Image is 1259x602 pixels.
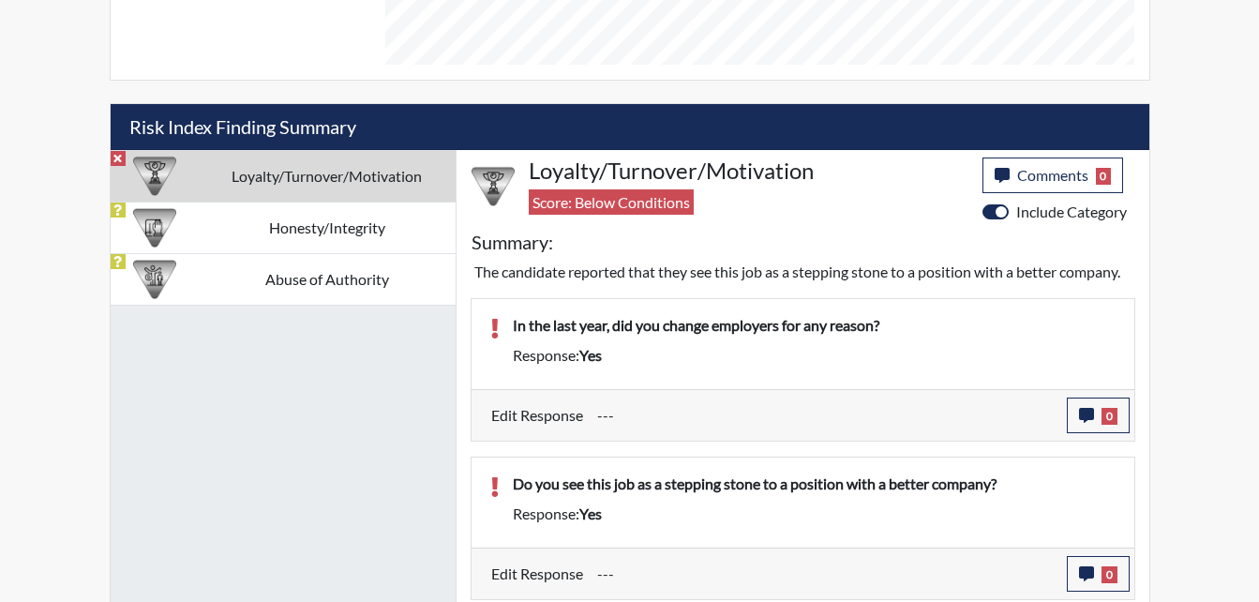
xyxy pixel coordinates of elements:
label: Edit Response [491,398,583,433]
span: 0 [1102,566,1117,583]
img: CATEGORY%20ICON-11.a5f294f4.png [133,206,176,249]
p: The candidate reported that they see this job as a stepping stone to a position with a better com... [474,261,1132,283]
span: Score: Below Conditions [529,189,694,215]
h5: Risk Index Finding Summary [111,104,1149,150]
span: Comments [1017,166,1088,184]
button: Comments0 [982,158,1124,193]
td: Abuse of Authority [199,253,456,305]
span: yes [579,346,602,364]
label: Include Category [1016,201,1127,223]
div: Response: [499,503,1130,525]
img: CATEGORY%20ICON-17.40ef8247.png [133,155,176,198]
td: Loyalty/Turnover/Motivation [199,150,456,202]
div: Response: [499,344,1130,367]
h5: Summary: [472,231,553,253]
img: CATEGORY%20ICON-17.40ef8247.png [472,165,515,208]
span: yes [579,504,602,522]
span: 0 [1096,168,1112,185]
button: 0 [1067,398,1130,433]
p: In the last year, did you change employers for any reason? [513,314,1116,337]
p: Do you see this job as a stepping stone to a position with a better company? [513,473,1116,495]
span: 0 [1102,408,1117,425]
img: CATEGORY%20ICON-01.94e51fac.png [133,258,176,301]
td: Honesty/Integrity [199,202,456,253]
div: Update the test taker's response, the change might impact the score [583,398,1067,433]
label: Edit Response [491,556,583,592]
div: Update the test taker's response, the change might impact the score [583,556,1067,592]
button: 0 [1067,556,1130,592]
h4: Loyalty/Turnover/Motivation [529,158,968,185]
